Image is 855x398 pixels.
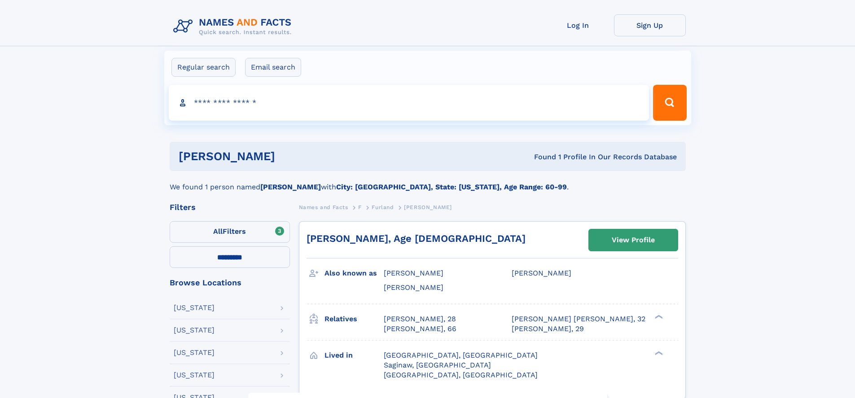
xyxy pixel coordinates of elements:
span: [PERSON_NAME] [512,269,571,277]
h1: [PERSON_NAME] [179,151,405,162]
button: Search Button [653,85,686,121]
span: [PERSON_NAME] [404,204,452,210]
div: View Profile [612,230,655,250]
h3: Lived in [324,348,384,363]
h3: Also known as [324,266,384,281]
img: Logo Names and Facts [170,14,299,39]
a: Sign Up [614,14,686,36]
span: All [213,227,223,236]
h3: Relatives [324,311,384,327]
div: [US_STATE] [174,349,215,356]
b: [PERSON_NAME] [260,183,321,191]
a: Log In [542,14,614,36]
label: Regular search [171,58,236,77]
a: F [358,201,362,213]
div: [US_STATE] [174,327,215,334]
label: Email search [245,58,301,77]
div: Found 1 Profile In Our Records Database [404,152,677,162]
span: F [358,204,362,210]
a: Names and Facts [299,201,348,213]
input: search input [169,85,649,121]
span: [PERSON_NAME] [384,283,443,292]
span: Furland [372,204,394,210]
a: View Profile [589,229,678,251]
a: [PERSON_NAME], 66 [384,324,456,334]
div: Browse Locations [170,279,290,287]
label: Filters [170,221,290,243]
a: Furland [372,201,394,213]
a: [PERSON_NAME] [PERSON_NAME], 32 [512,314,645,324]
div: Filters [170,203,290,211]
span: [GEOGRAPHIC_DATA], [GEOGRAPHIC_DATA] [384,351,538,359]
span: Saginaw, [GEOGRAPHIC_DATA] [384,361,491,369]
a: [PERSON_NAME], 29 [512,324,584,334]
a: [PERSON_NAME], Age [DEMOGRAPHIC_DATA] [307,233,526,244]
span: [GEOGRAPHIC_DATA], [GEOGRAPHIC_DATA] [384,371,538,379]
a: [PERSON_NAME], 28 [384,314,456,324]
span: [PERSON_NAME] [384,269,443,277]
div: ❯ [653,314,663,319]
b: City: [GEOGRAPHIC_DATA], State: [US_STATE], Age Range: 60-99 [336,183,567,191]
div: [US_STATE] [174,372,215,379]
div: ❯ [653,350,663,356]
div: We found 1 person named with . [170,171,686,192]
div: [US_STATE] [174,304,215,311]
